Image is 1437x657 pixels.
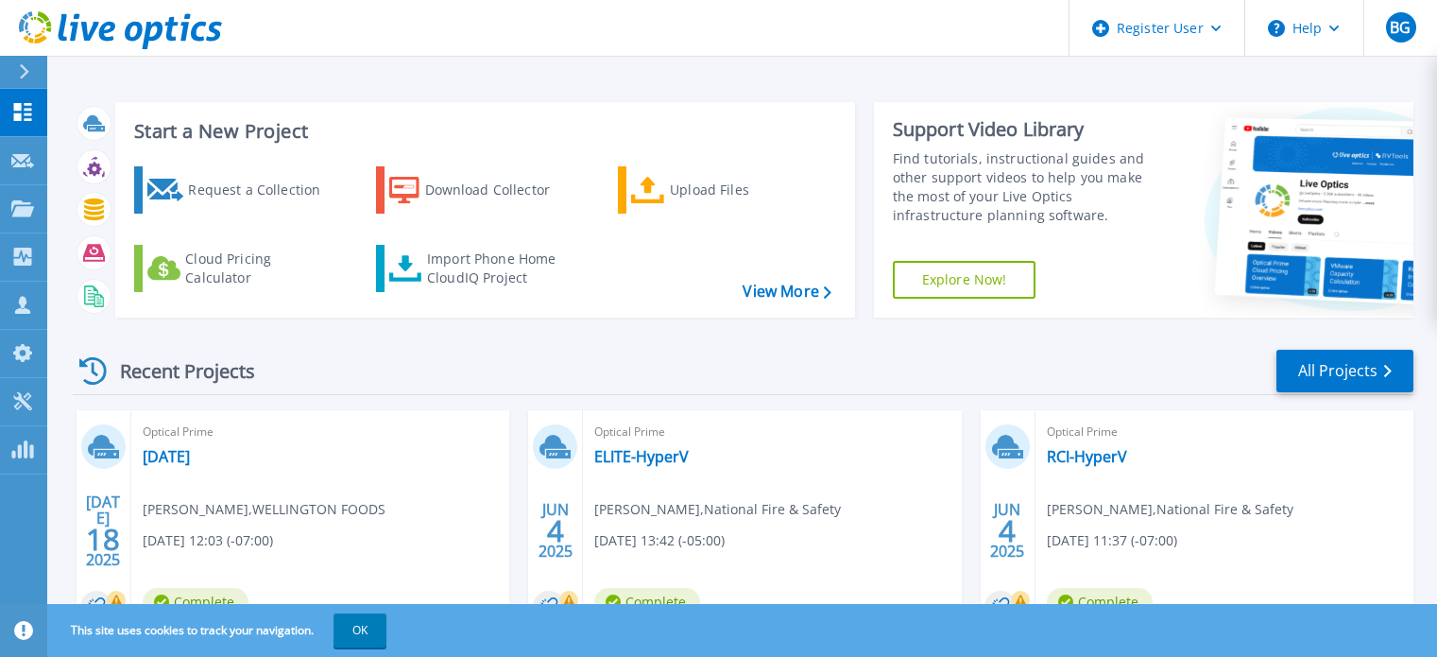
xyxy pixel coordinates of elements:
div: Support Video Library [893,117,1164,142]
span: Optical Prime [594,422,949,442]
div: Find tutorials, instructional guides and other support videos to help you make the most of your L... [893,149,1164,225]
a: View More [743,283,830,301]
a: [DATE] [143,447,190,466]
h3: Start a New Project [134,121,830,142]
div: Recent Projects [73,348,281,394]
div: [DATE] 2025 [85,496,121,565]
span: [DATE] 12:03 (-07:00) [143,530,273,551]
span: Complete [1047,588,1153,616]
span: 4 [547,523,564,539]
a: ELITE-HyperV [594,447,689,466]
button: OK [334,614,386,648]
div: Import Phone Home CloudIQ Project [427,250,574,287]
div: JUN 2025 [538,496,573,565]
div: JUN 2025 [989,496,1025,565]
div: Download Collector [425,171,576,209]
div: Upload Files [670,171,821,209]
a: Upload Files [618,166,829,214]
span: 4 [999,523,1016,539]
a: Explore Now! [893,261,1036,299]
span: Complete [143,588,248,616]
span: BG [1390,20,1411,35]
div: Request a Collection [188,171,339,209]
div: Cloud Pricing Calculator [185,250,336,287]
a: All Projects [1276,350,1413,392]
span: [PERSON_NAME] , National Fire & Safety [1047,499,1293,520]
span: This site uses cookies to track your navigation. [52,614,386,648]
span: [PERSON_NAME] , National Fire & Safety [594,499,841,520]
span: [DATE] 13:42 (-05:00) [594,530,725,551]
span: [PERSON_NAME] , WELLINGTON FOODS [143,499,385,520]
a: Download Collector [376,166,587,214]
a: RCI-HyperV [1047,447,1127,466]
span: Optical Prime [1047,422,1402,442]
span: Complete [594,588,700,616]
a: Request a Collection [134,166,345,214]
a: Cloud Pricing Calculator [134,245,345,292]
span: Optical Prime [143,422,498,442]
span: [DATE] 11:37 (-07:00) [1047,530,1177,551]
span: 18 [86,531,120,547]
